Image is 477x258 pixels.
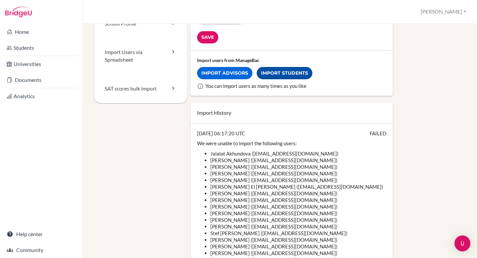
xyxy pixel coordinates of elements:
[210,223,386,230] li: Email has already been taken
[1,41,81,54] a: Students
[210,183,386,190] li: Email has already been taken
[1,243,81,257] a: Community
[257,67,312,79] a: Import Students
[210,197,386,203] li: Email has already been taken
[210,217,386,223] li: Email has already been taken
[1,57,81,71] a: Universities
[197,57,386,64] div: Import users from ManageBac
[454,235,470,251] div: Open Intercom Messenger
[210,236,386,243] li: Email has already been taken
[1,73,81,87] a: Documents
[370,130,386,137] span: FAILED
[5,7,32,17] img: Bridge-U
[1,90,81,103] a: Analytics
[210,190,386,197] li: Email has already been taken
[210,163,386,170] li: Email has already been taken
[210,243,386,250] li: Email has already been taken
[197,140,386,147] p: We were unable to import the following users:
[197,31,218,43] input: Save
[210,250,386,256] li: Email has already been taken
[94,74,187,103] a: SAT scores bulk import
[1,25,81,38] a: Home
[94,38,187,74] a: Import Users via Spreadsheet
[197,67,252,79] a: Import Advisors
[210,210,386,217] li: Email has already been taken
[205,83,386,89] div: You can import users as many times as you like
[210,157,386,163] li: Email has already been taken
[197,109,386,116] h2: Import History
[210,230,386,236] li: Email has already been taken
[1,227,81,241] a: Help center
[210,150,386,157] li: Email has already been taken
[210,203,386,210] li: Email has already been taken
[210,170,386,177] li: Email has already been taken
[418,6,469,18] button: [PERSON_NAME]
[210,177,386,183] li: Email has already been taken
